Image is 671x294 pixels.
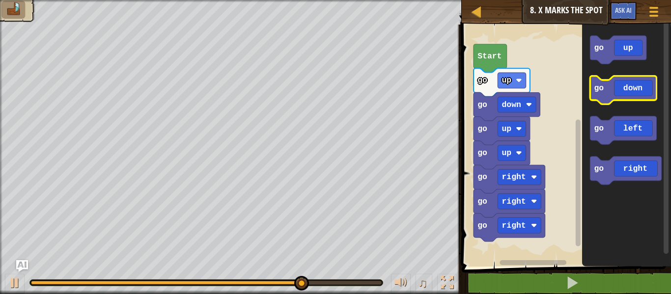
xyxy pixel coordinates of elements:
[502,148,511,158] text: up
[1,0,25,19] li: Go to the raft.
[610,2,637,20] button: Ask AI
[502,197,526,206] text: right
[416,274,432,294] button: ♫
[502,124,511,134] text: up
[16,260,28,272] button: Ask AI
[477,148,487,158] text: go
[502,100,521,109] text: down
[502,172,526,182] text: right
[459,20,671,267] div: Blockly Workspace
[594,43,604,53] text: go
[5,274,25,294] button: Ctrl + P: Play
[418,275,427,290] span: ♫
[477,124,487,134] text: go
[477,52,502,61] text: Start
[594,83,604,93] text: go
[477,221,487,230] text: go
[642,2,666,25] button: Show game menu
[615,5,632,15] span: Ask AI
[391,274,411,294] button: Adjust volume
[502,221,526,230] text: right
[477,172,487,182] text: go
[477,76,487,85] text: go
[502,76,511,85] text: up
[594,124,604,133] text: go
[477,100,487,109] text: go
[477,197,487,206] text: go
[437,274,457,294] button: Toggle fullscreen
[594,164,604,173] text: go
